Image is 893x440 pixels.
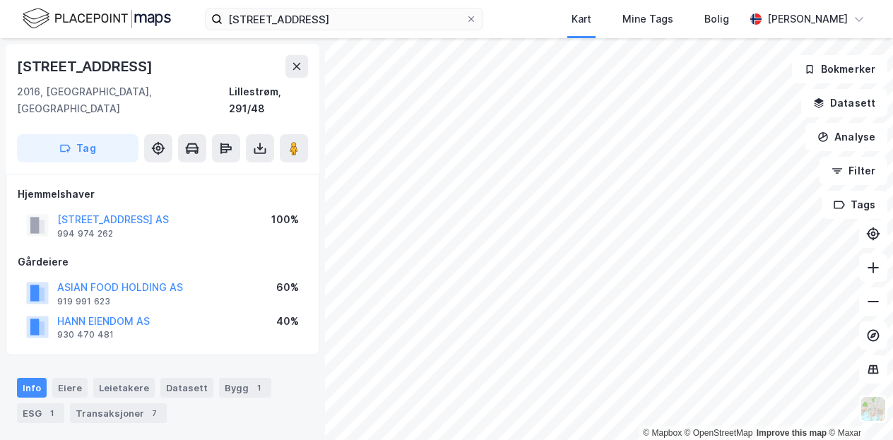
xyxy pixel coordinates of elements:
a: Improve this map [757,428,827,438]
div: 7 [147,406,161,420]
div: 100% [271,211,299,228]
div: Transaksjoner [70,403,167,423]
div: 1 [45,406,59,420]
div: Bygg [219,378,271,398]
button: Tag [17,134,138,162]
div: 994 974 262 [57,228,113,239]
button: Bokmerker [792,55,887,83]
div: Info [17,378,47,398]
button: Datasett [801,89,887,117]
div: 60% [276,279,299,296]
div: Lillestrøm, 291/48 [229,83,308,117]
div: [PERSON_NAME] [767,11,848,28]
button: Tags [822,191,887,219]
div: 930 470 481 [57,329,114,340]
div: 40% [276,313,299,330]
div: Mine Tags [622,11,673,28]
input: Søk på adresse, matrikkel, gårdeiere, leietakere eller personer [223,8,466,30]
div: Gårdeiere [18,254,307,270]
a: Mapbox [643,428,682,438]
div: Hjemmelshaver [18,186,307,203]
button: Filter [820,157,887,185]
div: 2016, [GEOGRAPHIC_DATA], [GEOGRAPHIC_DATA] [17,83,229,117]
div: [STREET_ADDRESS] [17,55,155,78]
div: Datasett [160,378,213,398]
button: Analyse [805,123,887,151]
iframe: Chat Widget [822,372,893,440]
img: logo.f888ab2527a4732fd821a326f86c7f29.svg [23,6,171,31]
div: Eiere [52,378,88,398]
div: 919 991 623 [57,296,110,307]
div: Leietakere [93,378,155,398]
div: Kart [572,11,591,28]
div: ESG [17,403,64,423]
div: 1 [252,381,266,395]
div: Bolig [704,11,729,28]
a: OpenStreetMap [685,428,753,438]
